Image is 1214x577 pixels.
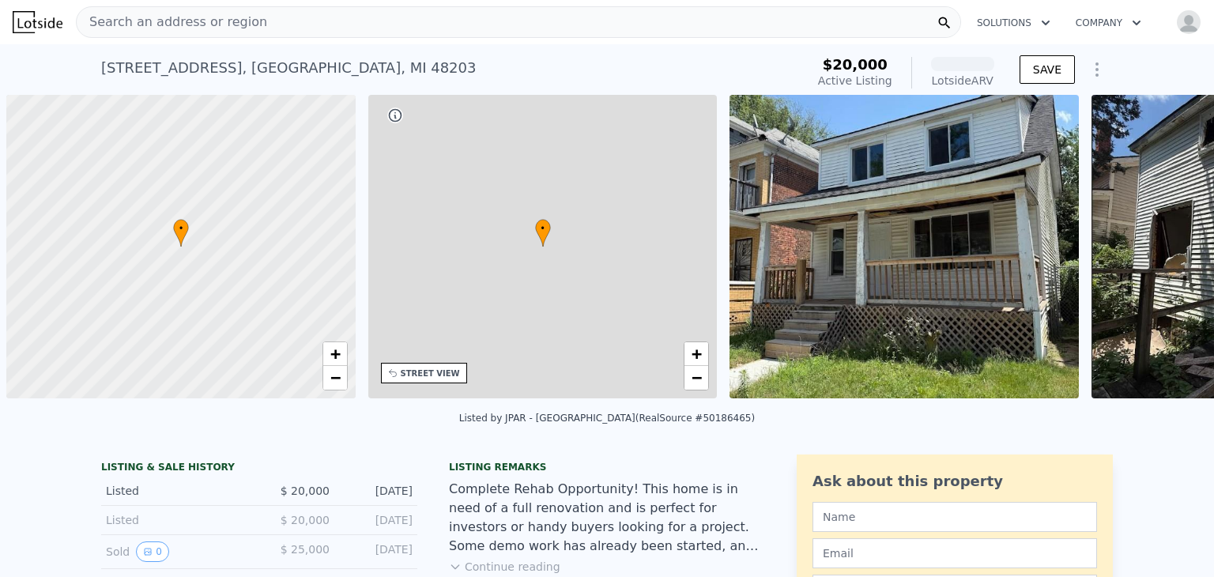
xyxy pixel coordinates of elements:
div: • [535,219,551,247]
span: $ 25,000 [281,543,330,556]
input: Name [812,502,1097,532]
div: [DATE] [342,541,413,562]
div: Complete Rehab Opportunity! This home is in need of a full renovation and is perfect for investor... [449,480,765,556]
div: [STREET_ADDRESS] , [GEOGRAPHIC_DATA] , MI 48203 [101,57,476,79]
div: Sold [106,541,247,562]
div: Listed by JPAR - [GEOGRAPHIC_DATA] (RealSource #50186465) [459,413,755,424]
span: • [535,221,551,236]
span: $20,000 [823,56,888,73]
span: Search an address or region [77,13,267,32]
span: Active Listing [818,74,892,87]
span: $ 20,000 [281,485,330,497]
button: Continue reading [449,559,560,575]
button: SAVE [1020,55,1075,84]
img: Lotside [13,11,62,33]
div: • [173,219,189,247]
button: View historical data [136,541,169,562]
img: avatar [1176,9,1201,35]
input: Email [812,538,1097,568]
div: STREET VIEW [401,368,460,379]
span: $ 20,000 [281,514,330,526]
span: − [692,368,702,387]
div: Ask about this property [812,470,1097,492]
a: Zoom in [323,342,347,366]
div: Listed [106,483,247,499]
div: Listed [106,512,247,528]
a: Zoom in [684,342,708,366]
div: LISTING & SALE HISTORY [101,461,417,477]
a: Zoom out [323,366,347,390]
div: Lotside ARV [931,73,994,89]
button: Solutions [964,9,1063,37]
span: − [330,368,340,387]
a: Zoom out [684,366,708,390]
button: Company [1063,9,1154,37]
span: • [173,221,189,236]
div: [DATE] [342,483,413,499]
div: [DATE] [342,512,413,528]
button: Show Options [1081,54,1113,85]
img: Sale: 167574476 Parcel: 47586187 [730,95,1079,398]
span: + [330,344,340,364]
div: Listing remarks [449,461,765,473]
span: + [692,344,702,364]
